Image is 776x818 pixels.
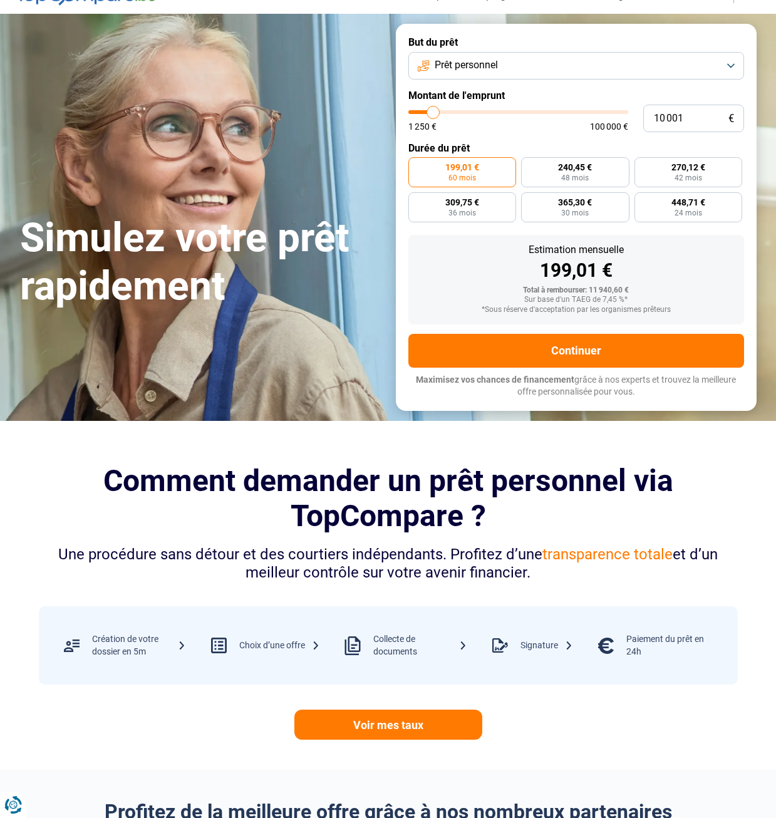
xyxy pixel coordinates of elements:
[558,163,592,172] span: 240,45 €
[675,174,702,182] span: 42 mois
[590,122,628,131] span: 100 000 €
[558,198,592,207] span: 365,30 €
[626,633,720,658] div: Paiement du prêt en 24h
[418,261,734,280] div: 199,01 €
[294,710,482,740] a: Voir mes taux
[520,639,573,652] div: Signature
[728,113,734,124] span: €
[408,374,744,398] p: grâce à nos experts et trouvez la meilleure offre personnalisée pour vous.
[408,52,744,80] button: Prêt personnel
[418,286,734,295] div: Total à rembourser: 11 940,60 €
[239,639,320,652] div: Choix d’une offre
[418,296,734,304] div: Sur base d'un TAEG de 7,45 %*
[448,209,476,217] span: 36 mois
[561,209,589,217] span: 30 mois
[445,163,479,172] span: 199,01 €
[408,334,744,368] button: Continuer
[408,142,744,154] label: Durée du prêt
[408,36,744,48] label: But du prêt
[435,58,498,72] span: Prêt personnel
[675,209,702,217] span: 24 mois
[448,174,476,182] span: 60 mois
[408,90,744,101] label: Montant de l'emprunt
[561,174,589,182] span: 48 mois
[408,122,437,131] span: 1 250 €
[418,245,734,255] div: Estimation mensuelle
[39,546,738,582] div: Une procédure sans détour et des courtiers indépendants. Profitez d’une et d’un meilleur contrôle...
[671,198,705,207] span: 448,71 €
[416,375,574,385] span: Maximisez vos chances de financement
[542,546,673,563] span: transparence totale
[20,214,381,311] h1: Simulez votre prêt rapidement
[39,463,738,532] h2: Comment demander un prêt personnel via TopCompare ?
[671,163,705,172] span: 270,12 €
[92,633,186,658] div: Création de votre dossier en 5m
[445,198,479,207] span: 309,75 €
[373,633,467,658] div: Collecte de documents
[418,306,734,314] div: *Sous réserve d'acceptation par les organismes prêteurs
